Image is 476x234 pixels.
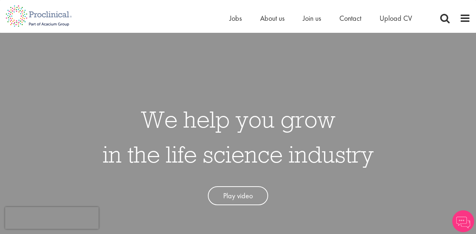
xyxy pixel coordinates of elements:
h1: We help you grow in the life science industry [103,102,374,172]
img: Chatbot [452,210,474,232]
a: Jobs [229,13,242,23]
a: Join us [303,13,321,23]
a: About us [260,13,285,23]
a: Play video [208,186,268,206]
a: Upload CV [380,13,412,23]
a: Contact [339,13,361,23]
